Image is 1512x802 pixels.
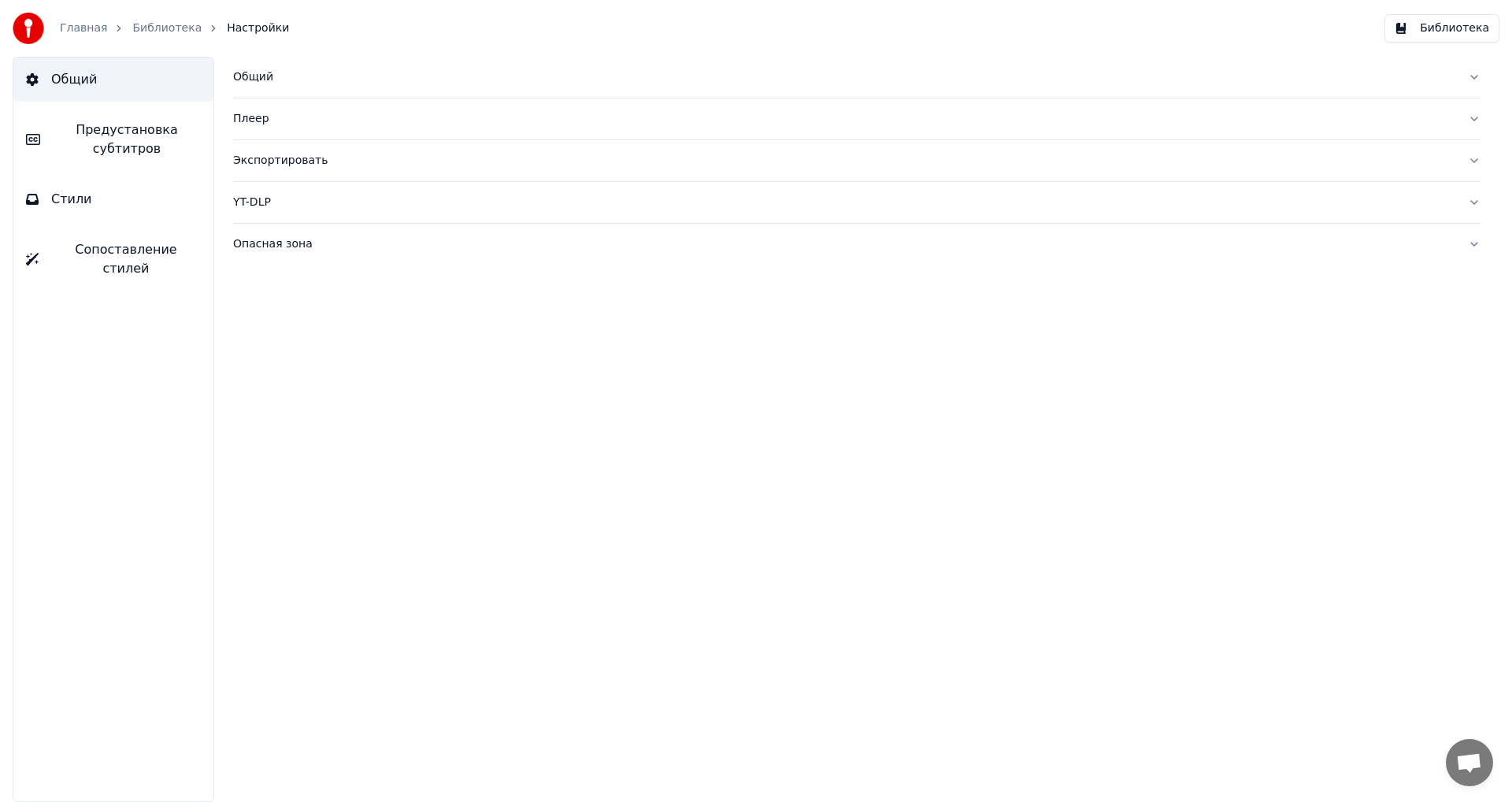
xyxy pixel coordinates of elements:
[233,57,1480,98] button: Общий
[233,153,1455,169] div: Экспортировать
[132,20,202,36] a: Библиотека
[1384,14,1499,43] button: Библиотека
[233,182,1480,223] button: YT-DLP
[233,98,1480,139] button: Плеер
[13,13,44,44] img: youka
[233,69,1455,85] div: Общий
[227,20,289,36] span: Настройки
[13,228,213,291] button: Сопоставление стилей
[51,190,92,209] span: Стили
[1446,739,1493,786] div: Открытый чат
[233,111,1455,127] div: Плеер
[233,140,1480,181] button: Экспортировать
[233,195,1455,210] div: YT-DLP
[51,240,201,278] span: Сопоставление стилей
[13,108,213,171] button: Предустановка субтитров
[60,20,107,36] a: Главная
[60,20,289,36] nav: breadcrumb
[51,70,97,89] span: Общий
[13,58,213,102] button: Общий
[233,236,1455,252] div: Опасная зона
[53,121,201,158] span: Предустановка субтитров
[13,177,213,221] button: Стили
[233,224,1480,265] button: Опасная зона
